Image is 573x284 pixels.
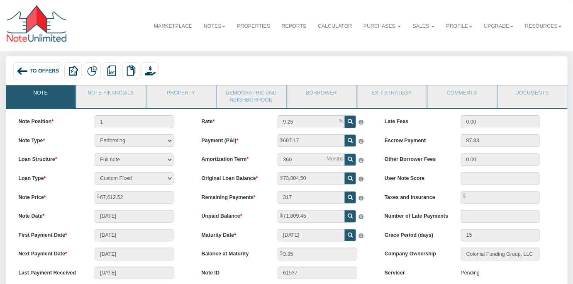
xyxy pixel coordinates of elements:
a: Note [6,85,75,106]
span: To Offers [29,68,59,74]
a: Upgrade [478,16,519,36]
a: Reports [276,16,312,36]
a: Purchases [358,16,407,36]
a: Comments [427,85,496,106]
input: MM/DD/YYYY [95,229,173,241]
label: First Payment Date [12,229,88,239]
label: Late Fees [378,115,454,126]
label: Taxes and Insurance [378,191,454,201]
a: Resources [519,16,567,36]
a: Properties [231,16,276,36]
label: Maturity Date [195,229,271,239]
a: Demographic and Neighborhood [217,85,285,109]
label: Servicer [378,267,454,277]
input: MM/DD/YYYY [95,267,173,279]
div: Pending [461,267,480,281]
img: partial.png [87,66,98,76]
label: Company Ownership [378,248,454,258]
a: Marketplace [148,16,198,36]
label: Number of Late Payments [378,210,454,220]
a: Property [146,85,215,106]
label: Loan Type [12,172,88,182]
label: Next Payment Date [12,248,88,258]
label: Loan Structure [12,153,88,164]
img: back_arrow_left_icon.svg [17,66,28,77]
a: Borrower [287,85,356,106]
label: Last Payment Received [12,267,88,277]
label: Original Loan Balance [195,172,271,182]
label: Rate [195,115,271,126]
a: Profile [440,16,478,36]
label: Note Type [12,134,88,145]
label: User Note Score [378,172,454,182]
input: MM/DD/YYYY [95,248,173,260]
img: purchase_offer.png [145,66,156,76]
label: Balance at Maturity [195,248,271,258]
label: Note Position [12,115,88,126]
a: Note Financials [76,85,145,106]
input: MM/DD/YYYY [95,210,173,222]
img: reports.png [106,66,117,76]
img: export.svg [68,66,78,76]
label: Amortization Term [195,153,271,164]
a: Calculator [312,16,358,36]
label: Other Borrower Fees [378,153,454,164]
label: Unpaid Balance [195,210,271,220]
input: MM/DD/YYYY [278,229,344,241]
label: Note ID [195,267,271,277]
a: Exit Strategy [357,85,426,106]
label: Remaining Payments [195,191,271,201]
a: Notes [198,16,231,36]
label: Note Date [12,210,88,220]
a: Documents [497,85,566,106]
label: Payment (P&I) [195,134,271,145]
label: Note Price [12,191,88,201]
label: Grace Period (days) [378,229,454,239]
label: Escrow Payment [378,134,454,145]
input: This field can contain only numeric characters [278,115,344,128]
a: Sales [407,16,440,36]
img: copy.png [126,66,137,76]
